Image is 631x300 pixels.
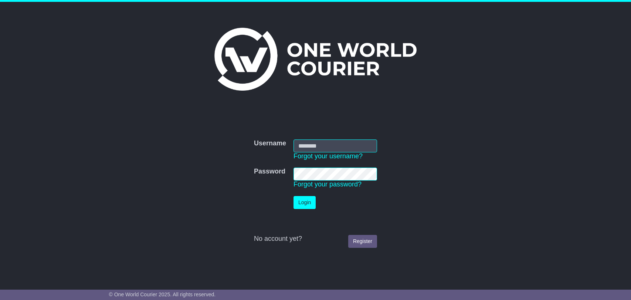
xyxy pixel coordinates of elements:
[254,168,285,176] label: Password
[348,235,377,248] a: Register
[254,139,286,148] label: Username
[294,196,316,209] button: Login
[214,28,416,91] img: One World
[109,291,216,297] span: © One World Courier 2025. All rights reserved.
[294,181,362,188] a: Forgot your password?
[294,152,363,160] a: Forgot your username?
[254,235,377,243] div: No account yet?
